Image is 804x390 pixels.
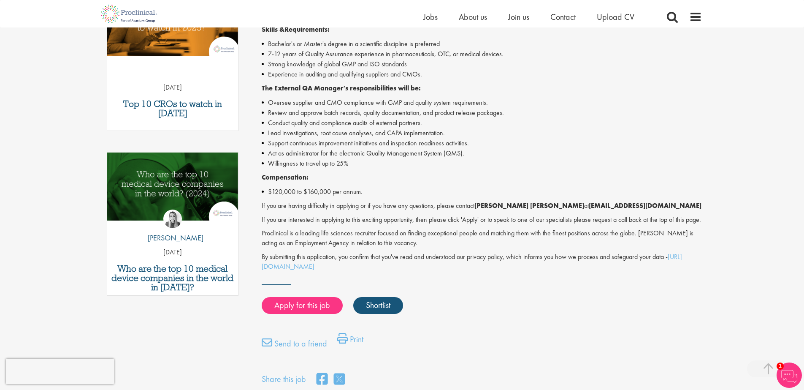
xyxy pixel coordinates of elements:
[589,201,701,210] strong: [EMAIL_ADDRESS][DOMAIN_NAME]
[262,148,702,158] li: Act as administrator for the electronic Quality Management System (QMS).
[6,359,114,384] iframe: reCAPTCHA
[107,153,238,221] img: Top 10 Medical Device Companies 2024
[262,187,702,197] li: $120,000 to $160,000 per annum.
[334,371,345,389] a: share on twitter
[111,99,234,118] a: Top 10 CROs to watch in [DATE]
[262,118,702,128] li: Conduct quality and compliance audits of external partners.
[508,11,529,22] a: Join us
[317,371,328,389] a: share on facebook
[262,158,702,169] li: Willingness to travel up to 25%
[474,201,584,210] strong: [PERSON_NAME] [PERSON_NAME]
[163,210,182,228] img: Hannah Burke
[262,98,702,108] li: Oversee supplier and CMO compliance with GMP and quality system requirements.
[284,25,330,34] strong: Requirements:
[777,363,802,388] img: Chatbot
[107,248,238,257] p: [DATE]
[141,232,203,243] p: [PERSON_NAME]
[262,108,702,118] li: Review and approve batch records, quality documentation, and product release packages.
[262,25,284,34] strong: Skills &
[107,83,238,93] p: [DATE]
[262,252,682,271] a: [URL][DOMAIN_NAME]
[262,373,306,385] label: Share this job
[262,252,702,272] p: By submitting this application, you confirm that you've read and understood our privacy policy, w...
[459,11,487,22] a: About us
[262,215,702,225] p: If you are interested in applying to this exciting opportunity, then please click 'Apply' or to s...
[262,337,327,354] a: Send to a friend
[262,128,702,138] li: Lead investigations, root cause analyses, and CAPA implementation.
[262,39,702,49] li: Bachelor's or Master's degree in a scientific discipline is preferred
[262,69,702,79] li: Experience in auditing and qualifying suppliers and CMOs.
[353,297,403,314] a: Shortlist
[111,264,234,292] a: Who are the top 10 medical device companies in the world in [DATE]?
[107,153,238,227] a: Link to a post
[777,363,784,370] span: 1
[262,59,702,69] li: Strong knowledge of global GMP and ISO standards
[337,333,363,350] a: Print
[550,11,576,22] a: Contact
[262,229,702,248] p: Proclinical is a leading life sciences recruiter focused on finding exceptional people and matchi...
[262,201,702,211] p: If you are having difficulty in applying or if you have any questions, please contact at
[262,173,309,182] strong: Compensation:
[141,210,203,248] a: Hannah Burke [PERSON_NAME]
[262,84,421,93] strong: The External QA Manager's responsibilities will be:
[262,138,702,148] li: Support continuous improvement initiatives and inspection readiness activities.
[597,11,634,22] a: Upload CV
[423,11,438,22] a: Jobs
[262,49,702,59] li: 7-12 years of Quality Assurance experience in pharmaceuticals, OTC, or medical devices.
[262,297,343,314] a: Apply for this job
